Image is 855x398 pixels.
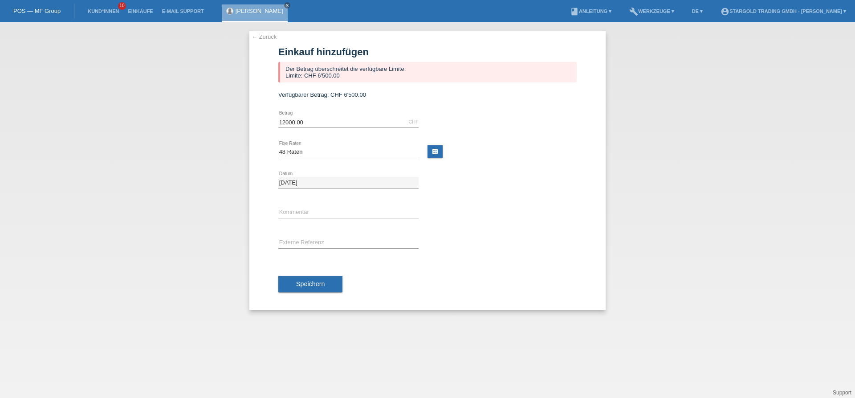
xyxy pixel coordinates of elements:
[688,8,707,14] a: DE ▾
[284,2,290,8] a: close
[83,8,123,14] a: Kund*innen
[721,7,729,16] i: account_circle
[629,7,638,16] i: build
[716,8,851,14] a: account_circleStargold Trading GmbH - [PERSON_NAME] ▾
[427,145,443,158] a: calculate
[285,3,289,8] i: close
[13,8,61,14] a: POS — MF Group
[278,62,577,82] div: Der Betrag überschreitet die verfügbare Limite. Limite: CHF 6'500.00
[833,390,851,396] a: Support
[432,148,439,155] i: calculate
[625,8,679,14] a: buildWerkzeuge ▾
[278,46,577,57] h1: Einkauf hinzufügen
[330,91,366,98] span: CHF 6'500.00
[236,8,283,14] a: [PERSON_NAME]
[252,33,277,40] a: ← Zurück
[278,91,329,98] span: Verfügbarer Betrag:
[118,2,126,10] span: 10
[566,8,616,14] a: bookAnleitung ▾
[296,280,325,287] span: Speichern
[123,8,157,14] a: Einkäufe
[570,7,579,16] i: book
[158,8,208,14] a: E-Mail Support
[278,276,342,293] button: Speichern
[408,119,419,124] div: CHF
